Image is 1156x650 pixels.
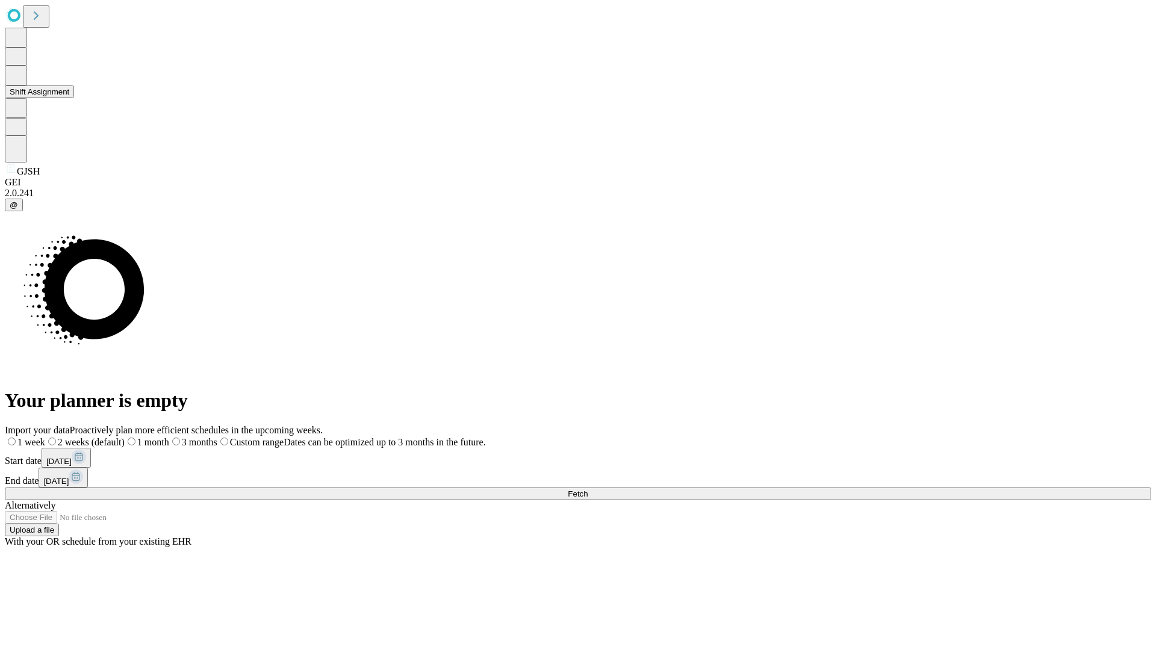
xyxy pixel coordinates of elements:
[5,188,1151,199] div: 2.0.241
[128,438,135,445] input: 1 month
[43,477,69,486] span: [DATE]
[5,177,1151,188] div: GEI
[5,448,1151,468] div: Start date
[220,438,228,445] input: Custom rangeDates can be optimized up to 3 months in the future.
[137,437,169,447] span: 1 month
[70,425,323,435] span: Proactively plan more efficient schedules in the upcoming weeks.
[5,536,191,546] span: With your OR schedule from your existing EHR
[48,438,56,445] input: 2 weeks (default)
[182,437,217,447] span: 3 months
[5,85,74,98] button: Shift Assignment
[46,457,72,466] span: [DATE]
[17,437,45,447] span: 1 week
[5,500,55,510] span: Alternatively
[230,437,284,447] span: Custom range
[5,425,70,435] span: Import your data
[17,166,40,176] span: GJSH
[568,489,588,498] span: Fetch
[5,389,1151,412] h1: Your planner is empty
[10,200,18,209] span: @
[8,438,16,445] input: 1 week
[5,199,23,211] button: @
[5,524,59,536] button: Upload a file
[42,448,91,468] button: [DATE]
[39,468,88,487] button: [DATE]
[172,438,180,445] input: 3 months
[5,468,1151,487] div: End date
[5,487,1151,500] button: Fetch
[58,437,125,447] span: 2 weeks (default)
[284,437,485,447] span: Dates can be optimized up to 3 months in the future.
